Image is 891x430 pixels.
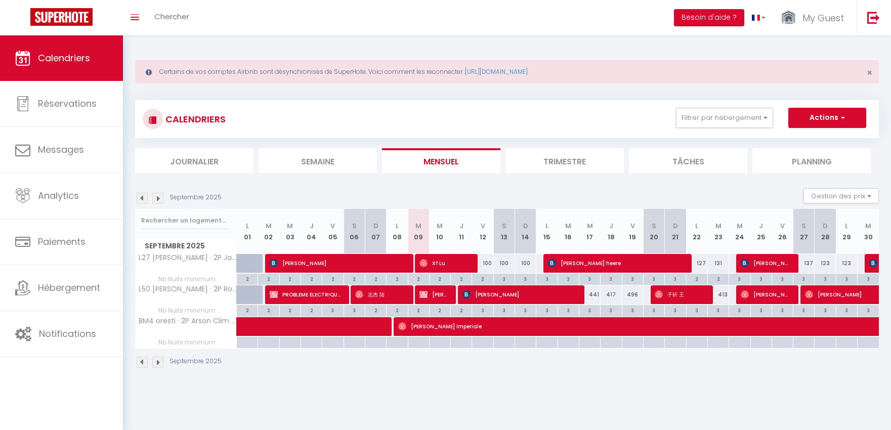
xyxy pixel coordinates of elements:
[802,12,844,24] span: My Guest
[237,209,258,254] th: 01
[301,209,322,254] th: 04
[344,209,365,254] th: 06
[30,8,93,26] img: Super Booking
[387,274,407,283] div: 2
[579,285,601,304] div: 441
[665,274,686,283] div: 3
[655,285,704,304] span: 子轩 王
[643,209,664,254] th: 20
[462,285,576,304] span: [PERSON_NAME]
[601,305,621,315] div: 3
[472,274,493,283] div: 2
[515,209,536,254] th: 14
[652,221,656,231] abbr: S
[793,305,814,315] div: 3
[396,221,399,231] abbr: L
[141,211,231,230] input: Rechercher un logement...
[344,305,365,315] div: 3
[408,305,429,315] div: 2
[258,209,279,254] th: 02
[803,188,879,203] button: Gestion des prix
[137,317,238,325] span: BM4 oresti · 2P Arson Clim Wifi Baclon 5Mins marche [GEOGRAPHIC_DATA]
[355,285,405,304] span: 志杰 陆
[430,305,450,315] div: 2
[687,274,707,283] div: 2
[695,221,698,231] abbr: L
[587,221,593,231] abbr: M
[729,209,750,254] th: 24
[673,221,678,231] abbr: D
[858,305,879,315] div: 3
[836,305,857,315] div: 3
[259,148,377,173] li: Semaine
[815,209,836,254] th: 28
[741,285,790,304] span: [PERSON_NAME]
[674,9,744,26] button: Besoin d'aide ?
[686,254,707,273] div: 127
[287,221,293,231] abbr: M
[729,274,750,283] div: 3
[472,209,493,254] th: 12
[472,254,493,273] div: 100
[536,274,557,283] div: 3
[686,209,707,254] th: 22
[867,66,872,79] span: ×
[751,305,772,315] div: 3
[408,209,429,254] th: 09
[815,274,835,283] div: 3
[136,305,236,316] span: Nb Nuits minimum
[137,254,238,262] span: L27 [PERSON_NAME] · 2P Jasmins Parking AC Vue Mer
[451,305,472,315] div: 2
[708,274,729,283] div: 2
[548,253,683,273] span: [PERSON_NAME] heere
[136,239,236,253] span: Septembre 2025
[707,254,729,273] div: 131
[558,209,579,254] th: 16
[536,209,558,254] th: 15
[644,305,664,315] div: 3
[772,209,793,254] th: 26
[301,305,322,315] div: 2
[387,209,408,254] th: 08
[38,97,97,110] span: Réservations
[707,209,729,254] th: 23
[622,305,643,315] div: 3
[322,209,344,254] th: 05
[759,221,763,231] abbr: J
[38,143,84,156] span: Messages
[780,221,785,231] abbr: V
[836,209,857,254] th: 29
[163,108,226,131] h3: CALENDRIERS
[737,221,743,231] abbr: M
[429,209,450,254] th: 10
[750,209,772,254] th: 25
[419,285,448,304] span: [PERSON_NAME] Propriétaire
[676,108,773,128] button: Filtrer par hébergement
[493,209,515,254] th: 13
[169,357,222,366] p: Septembre 2025
[38,235,86,248] span: Paiements
[344,274,365,283] div: 2
[865,221,871,231] abbr: M
[644,274,664,283] div: 3
[793,254,815,273] div: 137
[459,221,463,231] abbr: J
[665,305,686,315] div: 3
[38,189,79,202] span: Analytics
[279,209,301,254] th: 03
[437,221,443,231] abbr: M
[408,274,429,283] div: 2
[622,285,643,304] div: 496
[310,221,314,231] abbr: J
[579,305,600,315] div: 3
[301,274,322,283] div: 2
[266,221,272,231] abbr: M
[558,305,579,315] div: 3
[365,305,386,315] div: 2
[330,221,335,231] abbr: V
[352,221,357,231] abbr: S
[545,221,548,231] abbr: L
[579,209,601,254] th: 17
[622,209,643,254] th: 19
[494,274,515,283] div: 3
